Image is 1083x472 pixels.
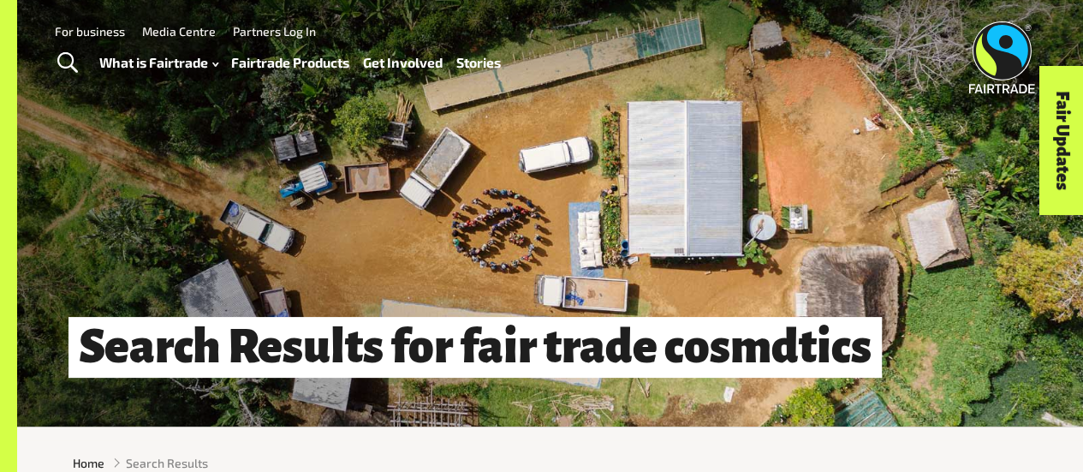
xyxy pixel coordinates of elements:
a: Media Centre [142,24,216,39]
a: What is Fairtrade [99,51,218,75]
a: Home [73,454,104,472]
a: Partners Log In [233,24,316,39]
a: Fairtrade Products [231,51,349,75]
span: Search Results [126,454,208,472]
a: Stories [456,51,501,75]
img: Fairtrade Australia New Zealand logo [969,21,1035,93]
h1: Search Results for fair trade cosmdtics [68,317,882,378]
a: For business [55,24,125,39]
a: Get Involved [363,51,443,75]
a: Toggle Search [46,42,88,85]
